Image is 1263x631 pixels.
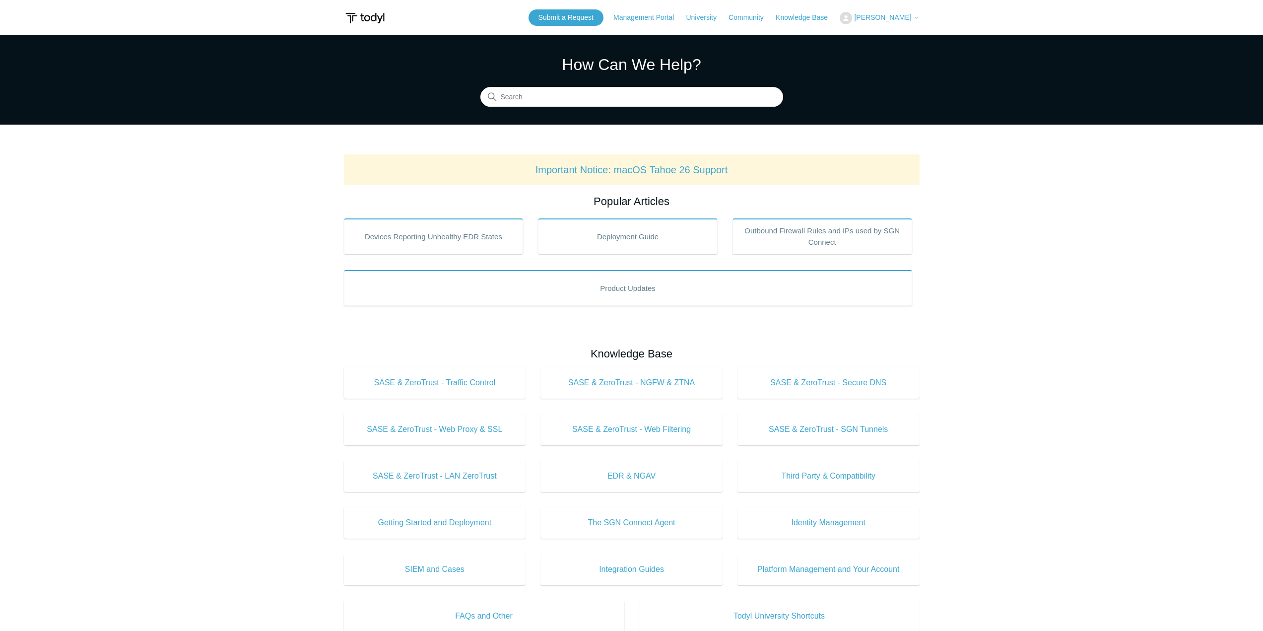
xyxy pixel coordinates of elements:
[840,12,919,24] button: [PERSON_NAME]
[344,218,524,254] a: Devices Reporting Unhealthy EDR States
[555,423,708,435] span: SASE & ZeroTrust - Web Filtering
[555,517,708,529] span: The SGN Connect Agent
[344,507,526,539] a: Getting Started and Deployment
[686,12,726,23] a: University
[538,218,718,254] a: Deployment Guide
[344,346,920,362] h2: Knowledge Base
[540,507,723,539] a: The SGN Connect Agent
[737,367,920,399] a: SASE & ZeroTrust - Secure DNS
[654,610,905,622] span: Todyl University Shortcuts
[737,554,920,585] a: Platform Management and Your Account
[737,460,920,492] a: Third Party & Compatibility
[359,563,511,575] span: SIEM and Cases
[752,563,905,575] span: Platform Management and Your Account
[540,367,723,399] a: SASE & ZeroTrust - NGFW & ZTNA
[555,470,708,482] span: EDR & NGAV
[344,414,526,445] a: SASE & ZeroTrust - Web Proxy & SSL
[344,367,526,399] a: SASE & ZeroTrust - Traffic Control
[359,423,511,435] span: SASE & ZeroTrust - Web Proxy & SSL
[344,270,912,306] a: Product Updates
[480,53,783,76] h1: How Can We Help?
[359,470,511,482] span: SASE & ZeroTrust - LAN ZeroTrust
[344,460,526,492] a: SASE & ZeroTrust - LAN ZeroTrust
[752,517,905,529] span: Identity Management
[555,377,708,389] span: SASE & ZeroTrust - NGFW & ZTNA
[729,12,774,23] a: Community
[359,517,511,529] span: Getting Started and Deployment
[613,12,684,23] a: Management Portal
[540,414,723,445] a: SASE & ZeroTrust - Web Filtering
[776,12,838,23] a: Knowledge Base
[535,164,728,175] a: Important Notice: macOS Tahoe 26 Support
[732,218,912,254] a: Outbound Firewall Rules and IPs used by SGN Connect
[359,610,609,622] span: FAQs and Other
[737,414,920,445] a: SASE & ZeroTrust - SGN Tunnels
[752,377,905,389] span: SASE & ZeroTrust - Secure DNS
[344,9,386,27] img: Todyl Support Center Help Center home page
[752,423,905,435] span: SASE & ZeroTrust - SGN Tunnels
[737,507,920,539] a: Identity Management
[555,563,708,575] span: Integration Guides
[480,87,783,107] input: Search
[529,9,603,26] a: Submit a Request
[344,554,526,585] a: SIEM and Cases
[854,13,911,21] span: [PERSON_NAME]
[752,470,905,482] span: Third Party & Compatibility
[344,193,920,210] h2: Popular Articles
[359,377,511,389] span: SASE & ZeroTrust - Traffic Control
[540,554,723,585] a: Integration Guides
[540,460,723,492] a: EDR & NGAV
